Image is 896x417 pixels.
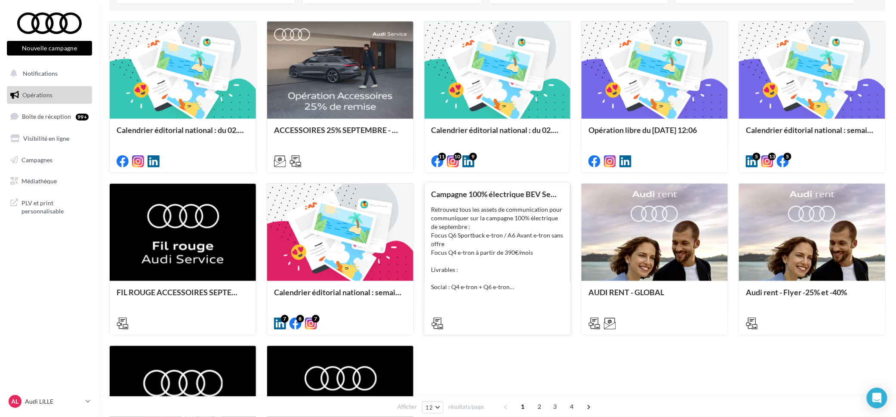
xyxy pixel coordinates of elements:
div: Opération libre du [DATE] 12:06 [588,126,721,143]
a: Médiathèque [5,172,94,190]
span: 1 [516,400,530,414]
span: 2 [533,400,546,414]
div: Calendrier éditorial national : du 02.09 au 09.09 [117,126,249,143]
a: Opérations [5,86,94,104]
a: Visibilité en ligne [5,130,94,148]
div: Calendrier éditorial national : semaine du 25.08 au 31.08 [746,126,878,143]
span: Afficher [398,403,417,411]
button: Nouvelle campagne [7,41,92,56]
div: Audi rent - Flyer -25% et -40% [746,288,878,305]
span: résultats/page [448,403,484,411]
button: 12 [422,402,444,414]
a: Campagnes [5,151,94,169]
span: Campagnes [22,156,52,163]
div: Retrouvez tous les assets de communication pour communiquer sur la campagne 100% électrique de se... [431,205,564,291]
span: Boîte de réception [22,113,71,120]
div: 5 [784,153,791,161]
div: FIL ROUGE ACCESSOIRES SEPTEMBRE - AUDI SERVICE [117,288,249,305]
div: 5 [753,153,761,161]
span: 4 [565,400,579,414]
div: 11 [438,153,446,161]
div: 8 [296,315,304,323]
div: Campagne 100% électrique BEV Septembre [431,190,564,198]
a: Boîte de réception99+ [5,107,94,126]
p: Audi LILLE [25,397,82,406]
span: 12 [426,404,433,411]
div: Calendrier éditorial national : du 02.09 au 09.09 [431,126,564,143]
span: Notifications [23,70,58,77]
a: PLV et print personnalisable [5,194,94,219]
div: Open Intercom Messenger [867,388,887,408]
a: AL Audi LILLE [7,393,92,410]
span: Opérations [22,91,52,99]
span: Visibilité en ligne [23,135,69,142]
div: AUDI RENT - GLOBAL [588,288,721,305]
button: Notifications [5,65,90,83]
span: Médiathèque [22,177,57,185]
div: 13 [768,153,776,161]
div: Calendrier éditorial national : semaines du 04.08 au 25.08 [274,288,406,305]
span: PLV et print personnalisable [22,197,89,216]
span: AL [12,397,19,406]
div: ACCESSOIRES 25% SEPTEMBRE - AUDI SERVICE [274,126,406,143]
span: 3 [548,400,562,414]
div: 9 [469,153,477,161]
div: 7 [281,315,289,323]
div: 7 [312,315,320,323]
div: 10 [454,153,462,161]
div: 99+ [76,114,89,120]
